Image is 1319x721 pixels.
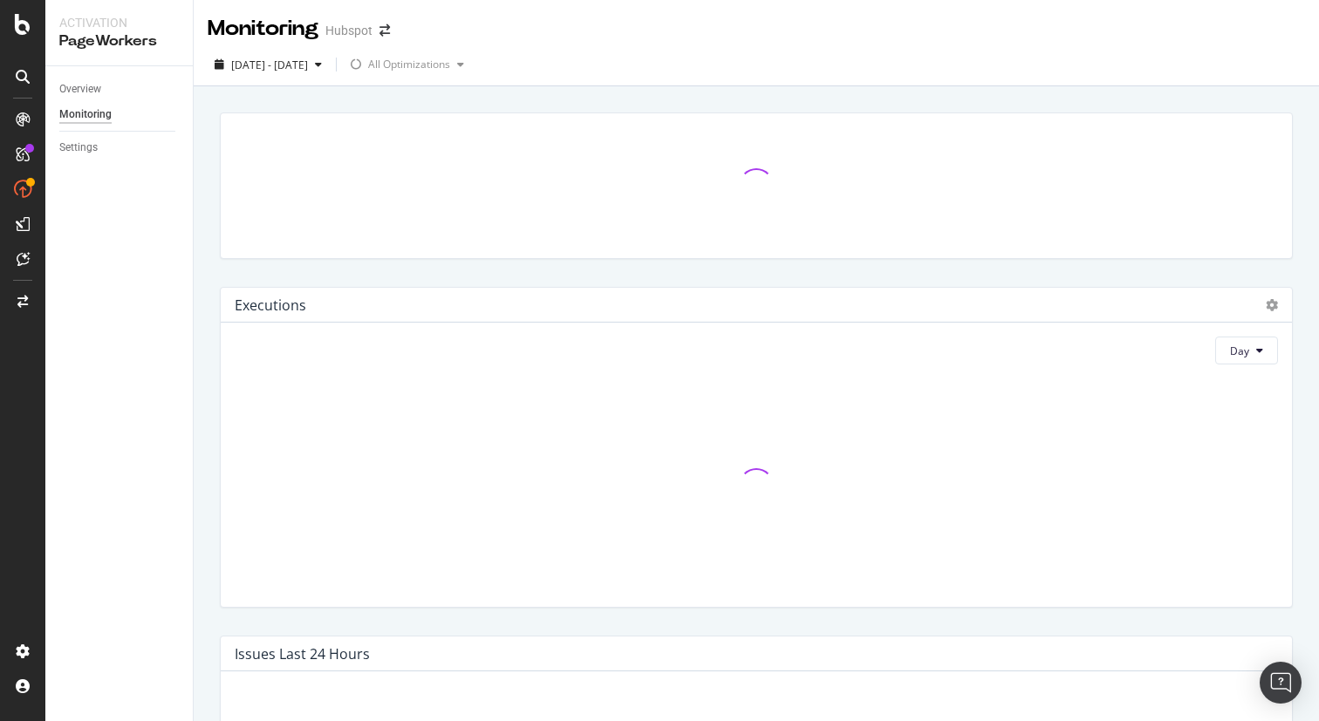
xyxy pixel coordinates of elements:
button: [DATE] - [DATE] [208,51,329,78]
div: Settings [59,139,98,157]
a: Overview [59,80,181,99]
div: PageWorkers [59,31,179,51]
div: Activation [59,14,179,31]
div: Hubspot [325,22,372,39]
div: All Optimizations [368,59,450,70]
a: Settings [59,139,181,157]
button: Day [1215,337,1278,364]
button: loadingAll Optimizations [344,51,471,78]
span: Day [1230,343,1249,358]
div: Executions [235,296,306,314]
div: Monitoring [208,14,318,44]
div: Overview [59,80,101,99]
div: loading [344,52,368,77]
div: arrow-right-arrow-left [379,24,390,37]
span: [DATE] - [DATE] [231,58,308,72]
a: Monitoring [59,105,181,124]
div: Monitoring [59,105,112,124]
div: Issues Last 24 Hours [235,645,370,663]
div: Open Intercom Messenger [1260,662,1302,704]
